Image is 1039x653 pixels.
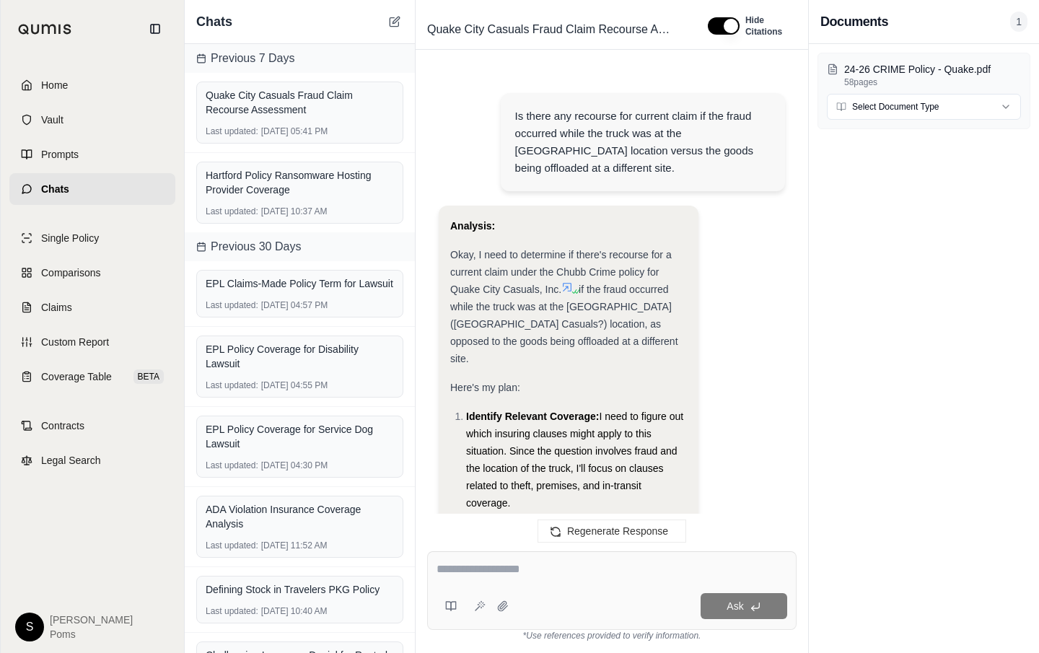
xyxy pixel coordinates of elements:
[206,126,258,137] span: Last updated:
[701,593,787,619] button: Ask
[9,104,175,136] a: Vault
[450,220,495,232] strong: Analysis:
[50,627,133,641] span: Poms
[427,630,797,641] div: *Use references provided to verify information.
[9,69,175,101] a: Home
[9,444,175,476] a: Legal Search
[18,24,72,35] img: Qumis Logo
[206,342,394,371] div: EPL Policy Coverage for Disability Lawsuit
[206,605,258,617] span: Last updated:
[144,17,167,40] button: Collapse sidebar
[421,18,691,41] div: Edit Title
[206,540,258,551] span: Last updated:
[41,335,109,349] span: Custom Report
[9,292,175,323] a: Claims
[421,18,679,41] span: Quake City Casuals Fraud Claim Recourse Assessment
[206,206,258,217] span: Last updated:
[9,410,175,442] a: Contracts
[41,369,112,384] span: Coverage Table
[844,62,1021,76] p: 24-26 CRIME Policy - Quake.pdf
[206,299,258,311] span: Last updated:
[466,411,599,422] span: Identify Relevant Coverage:
[386,13,403,30] button: New Chat
[515,108,771,177] div: Is there any recourse for current claim if the fraud occurred while the truck was at the [GEOGRAP...
[567,525,668,537] span: Regenerate Response
[206,540,394,551] div: [DATE] 11:52 AM
[9,257,175,289] a: Comparisons
[206,582,394,597] div: Defining Stock in Travelers PKG Policy
[133,369,164,384] span: BETA
[827,62,1021,88] button: 24-26 CRIME Policy - Quake.pdf58pages
[727,600,743,612] span: Ask
[41,231,99,245] span: Single Policy
[206,460,258,471] span: Last updated:
[9,173,175,205] a: Chats
[41,113,63,127] span: Vault
[206,206,394,217] div: [DATE] 10:37 AM
[41,266,100,280] span: Comparisons
[185,232,415,261] div: Previous 30 Days
[41,418,84,433] span: Contracts
[185,44,415,73] div: Previous 7 Days
[15,613,44,641] div: S
[206,502,394,531] div: ADA Violation Insurance Coverage Analysis
[206,605,394,617] div: [DATE] 10:40 AM
[538,520,686,543] button: Regenerate Response
[745,14,788,38] span: Hide Citations
[41,147,79,162] span: Prompts
[206,299,394,311] div: [DATE] 04:57 PM
[206,88,394,117] div: Quake City Casuals Fraud Claim Recourse Assessment
[50,613,133,627] span: [PERSON_NAME]
[41,182,69,196] span: Chats
[41,300,72,315] span: Claims
[206,422,394,451] div: EPL Policy Coverage for Service Dog Lawsuit
[450,249,672,295] span: Okay, I need to determine if there's recourse for a current claim under the Chubb Crime policy fo...
[206,380,258,391] span: Last updated:
[9,361,175,393] a: Coverage TableBETA
[450,382,520,393] span: Here's my plan:
[9,222,175,254] a: Single Policy
[844,76,1021,88] p: 58 pages
[820,12,888,32] h3: Documents
[41,78,68,92] span: Home
[196,12,232,32] span: Chats
[206,460,394,471] div: [DATE] 04:30 PM
[206,380,394,391] div: [DATE] 04:55 PM
[9,326,175,358] a: Custom Report
[9,139,175,170] a: Prompts
[206,126,394,137] div: [DATE] 05:41 PM
[206,276,394,291] div: EPL Claims-Made Policy Term for Lawsuit
[206,168,394,197] div: Hartford Policy Ransomware Hosting Provider Coverage
[1010,12,1027,32] span: 1
[450,284,678,364] span: if the fraud occurred while the truck was at the [GEOGRAPHIC_DATA] ([GEOGRAPHIC_DATA] Casuals?) l...
[41,453,101,468] span: Legal Search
